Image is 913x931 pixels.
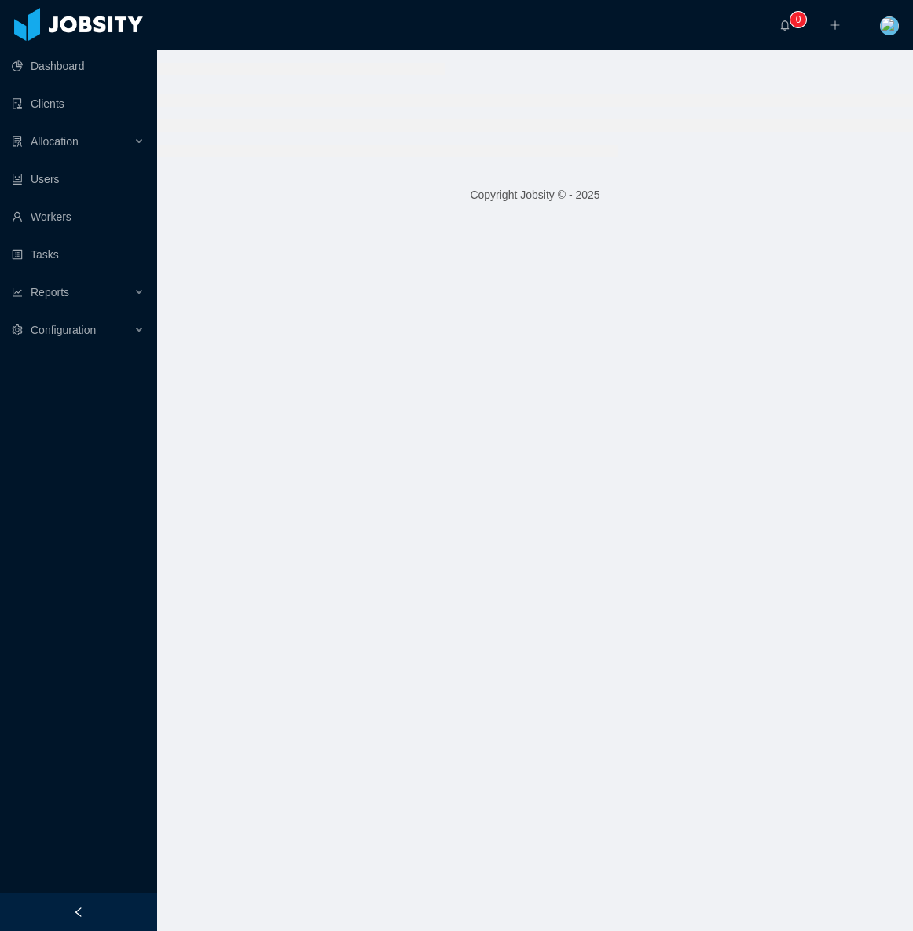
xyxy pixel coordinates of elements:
a: icon: profileTasks [12,239,145,270]
i: icon: bell [779,20,790,31]
i: icon: plus [830,20,841,31]
a: icon: pie-chartDashboard [12,50,145,82]
a: icon: auditClients [12,88,145,119]
a: icon: userWorkers [12,201,145,233]
footer: Copyright Jobsity © - 2025 [157,168,913,222]
span: Configuration [31,324,96,336]
i: icon: setting [12,324,23,335]
a: icon: robotUsers [12,163,145,195]
i: icon: line-chart [12,287,23,298]
sup: 0 [790,12,806,27]
i: icon: solution [12,136,23,147]
img: 1d261170-802c-11eb-b758-29106f463357_6063414d2c854.png [880,16,899,35]
span: Allocation [31,135,79,148]
span: Reports [31,286,69,299]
